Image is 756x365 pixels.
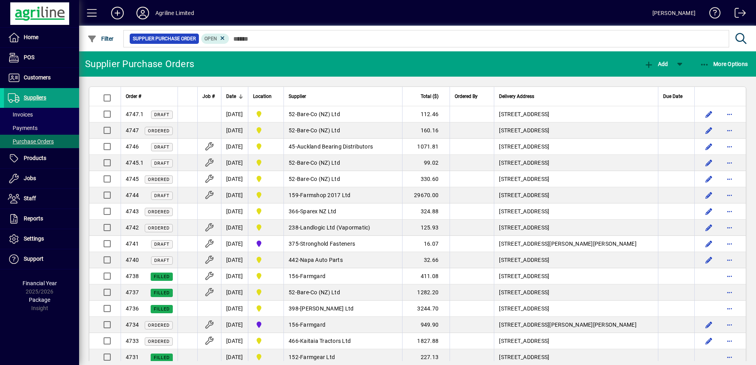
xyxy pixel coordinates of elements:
[221,333,248,349] td: [DATE]
[300,257,343,263] span: Napa Auto Parts
[297,176,340,182] span: Bare-Co (NZ) Ltd
[300,338,351,344] span: Kaitaia Tractors Ltd
[4,135,79,148] a: Purchase Orders
[663,92,682,101] span: Due Date
[494,284,658,301] td: [STREET_ADDRESS]
[300,208,336,214] span: Sparex NZ Ltd
[148,177,170,182] span: Ordered
[253,304,279,313] span: Dargaville
[24,54,34,60] span: POS
[253,126,279,135] span: Dargaville
[4,48,79,68] a: POS
[126,192,139,198] span: 4744
[289,92,397,101] div: Supplier
[703,173,715,185] button: Edit
[4,68,79,88] a: Customers
[126,127,139,134] span: 4747
[300,273,325,279] span: Farmgard
[297,111,340,117] span: Bare-Co (NZ) Ltd
[24,256,43,262] span: Support
[494,106,658,122] td: [STREET_ADDRESS]
[253,92,279,101] div: Location
[289,111,295,117] span: 52
[253,320,279,329] span: Gore
[494,252,658,268] td: [STREET_ADDRESS]
[29,297,50,303] span: Package
[8,125,38,131] span: Payments
[402,187,450,203] td: 29670.00
[283,203,402,220] td: -
[723,173,736,185] button: More options
[148,323,170,328] span: Ordered
[126,289,139,295] span: 4737
[85,32,116,46] button: Filter
[300,224,370,231] span: Landlogic Ltd (Vapormatic)
[130,6,155,20] button: Profile
[221,301,248,317] td: [DATE]
[126,241,139,247] span: 4741
[226,92,236,101] span: Date
[723,351,736,363] button: More options
[700,61,748,67] span: More Options
[455,92,489,101] div: Ordered By
[253,255,279,265] span: Dargaville
[703,318,715,331] button: Edit
[221,220,248,236] td: [DATE]
[703,140,715,153] button: Edit
[126,208,139,214] span: 4743
[253,288,279,297] span: Dargaville
[24,155,46,161] span: Products
[221,268,248,284] td: [DATE]
[126,92,173,101] div: Order #
[652,7,696,19] div: [PERSON_NAME]
[105,6,130,20] button: Add
[402,284,450,301] td: 1282.20
[4,229,79,249] a: Settings
[723,189,736,201] button: More options
[402,203,450,220] td: 324.88
[126,92,141,101] span: Order #
[297,160,340,166] span: Bare-Co (NZ) Ltd
[289,338,299,344] span: 466
[289,127,295,134] span: 52
[289,143,295,150] span: 45
[253,190,279,200] span: Dargaville
[126,143,139,150] span: 4746
[300,192,350,198] span: Farmshop 2017 Ltd
[8,111,33,118] span: Invoices
[154,161,170,166] span: Draft
[402,268,450,284] td: 411.08
[126,273,139,279] span: 4738
[23,280,57,286] span: Financial Year
[126,160,144,166] span: 4745.1
[300,322,325,328] span: Farmgard
[455,92,478,101] span: Ordered By
[221,284,248,301] td: [DATE]
[204,36,217,41] span: Open
[148,209,170,214] span: Ordered
[289,224,299,231] span: 238
[126,305,139,312] span: 4736
[703,189,715,201] button: Edit
[494,220,658,236] td: [STREET_ADDRESS]
[644,61,668,67] span: Add
[289,192,299,198] span: 159
[402,301,450,317] td: 3244.70
[24,215,43,222] span: Reports
[703,124,715,137] button: Edit
[494,301,658,317] td: [STREET_ADDRESS]
[126,338,139,344] span: 4733
[221,252,248,268] td: [DATE]
[24,34,38,40] span: Home
[297,143,373,150] span: Auckland Bearing Distributors
[723,205,736,218] button: More options
[289,208,299,214] span: 366
[289,257,299,263] span: 442
[253,271,279,281] span: Dargaville
[283,284,402,301] td: -
[4,249,79,269] a: Support
[703,335,715,347] button: Edit
[283,139,402,155] td: -
[154,274,170,279] span: Filled
[253,142,279,151] span: Dargaville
